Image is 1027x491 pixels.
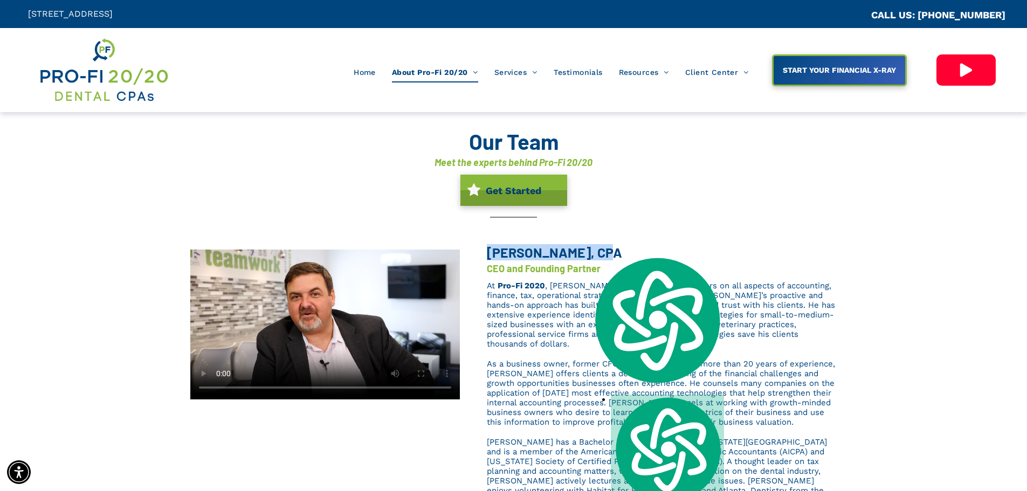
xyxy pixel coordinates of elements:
span: Get Started [482,179,545,202]
a: START YOUR FINANCIAL X-RAY [772,54,907,86]
span: At [487,281,495,291]
img: Get Dental CPA Consulting, Bookkeeping, & Bank Loans [38,36,169,104]
span: [PERSON_NAME], CPA [487,244,622,260]
a: CALL US: [PHONE_NUMBER] [871,9,1005,20]
span: [STREET_ADDRESS] [28,9,113,19]
div: Accessibility Menu [7,460,31,484]
span: CA::CALLC [825,10,871,20]
a: Resources [611,62,677,82]
font: Meet the experts behind Pro-Fi 20/20 [435,156,592,168]
span: START YOUR FINANCIAL X-RAY [779,60,900,80]
a: Client Center [677,62,757,82]
span: As a business owner, former CFO and Controller with more than 20 years of experience, [PERSON_NAM... [487,359,835,427]
a: Services [486,62,546,82]
a: Home [346,62,384,82]
span: , [PERSON_NAME] advises business owners on all aspects of accounting, finance, tax, operational s... [487,281,835,349]
font: CEO and Founding Partner [487,262,601,274]
img: logo.svg [589,254,724,386]
a: Testimonials [546,62,611,82]
a: Pro-Fi 2020 [498,281,545,291]
font: Our Team [469,128,559,154]
a: Get Started [460,175,567,206]
a: About Pro-Fi 20/20 [384,62,486,82]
